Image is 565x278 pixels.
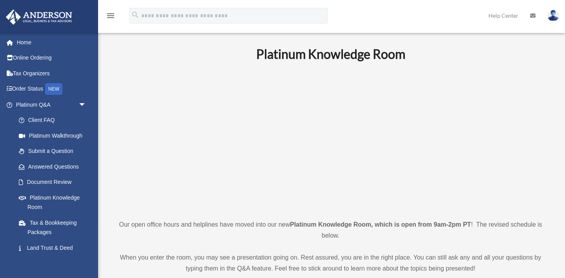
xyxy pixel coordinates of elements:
[131,11,140,19] i: search
[5,50,98,66] a: Online Ordering
[256,46,405,62] b: Platinum Knowledge Room
[106,11,115,20] i: menu
[5,97,98,113] a: Platinum Q&Aarrow_drop_down
[106,14,115,20] a: menu
[11,113,98,128] a: Client FAQ
[5,35,98,50] a: Home
[290,221,471,228] strong: Platinum Knowledge Room, which is open from 9am-2pm PT
[78,97,94,113] span: arrow_drop_down
[213,72,448,205] iframe: 231110_Toby_KnowledgeRoom
[11,174,98,190] a: Document Review
[11,144,98,159] a: Submit a Question
[5,65,98,81] a: Tax Organizers
[45,83,62,95] div: NEW
[11,159,98,174] a: Answered Questions
[112,219,549,241] p: Our open office hours and helplines have moved into our new ! The revised schedule is below.
[5,81,98,97] a: Order StatusNEW
[4,9,75,25] img: Anderson Advisors Platinum Portal
[112,252,549,274] p: When you enter the room, you may see a presentation going on. Rest assured, you are in the right ...
[11,240,98,265] a: Land Trust & Deed Forum
[11,215,98,240] a: Tax & Bookkeeping Packages
[547,10,559,21] img: User Pic
[11,190,94,215] a: Platinum Knowledge Room
[11,128,98,144] a: Platinum Walkthrough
